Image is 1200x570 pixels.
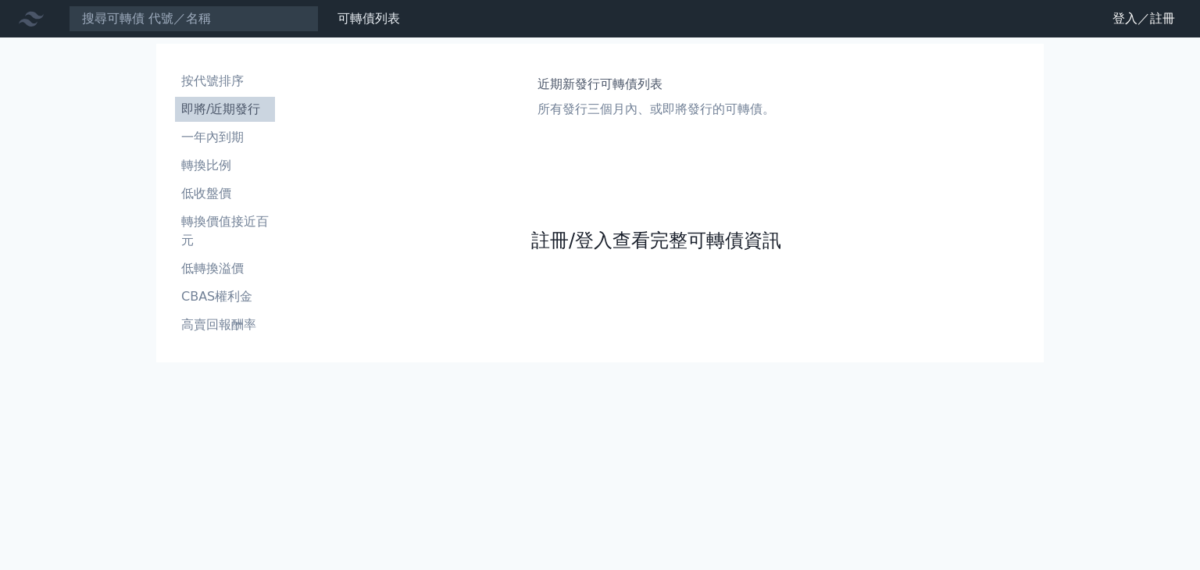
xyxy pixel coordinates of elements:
[337,11,400,26] a: 可轉債列表
[175,256,275,281] a: 低轉換溢價
[175,284,275,309] a: CBAS權利金
[537,75,775,94] h1: 近期新發行可轉債列表
[175,259,275,278] li: 低轉換溢價
[175,97,275,122] a: 即將/近期發行
[531,228,781,253] a: 註冊/登入查看完整可轉債資訊
[175,287,275,306] li: CBAS權利金
[175,312,275,337] a: 高賣回報酬率
[175,72,275,91] li: 按代號排序
[175,125,275,150] a: 一年內到期
[175,315,275,334] li: 高賣回報酬率
[175,212,275,250] li: 轉換價值接近百元
[175,100,275,119] li: 即將/近期發行
[69,5,319,32] input: 搜尋可轉債 代號／名稱
[1100,6,1187,31] a: 登入／註冊
[175,153,275,178] a: 轉換比例
[175,184,275,203] li: 低收盤價
[537,100,775,119] p: 所有發行三個月內、或即將發行的可轉債。
[175,181,275,206] a: 低收盤價
[175,128,275,147] li: 一年內到期
[175,209,275,253] a: 轉換價值接近百元
[175,69,275,94] a: 按代號排序
[175,156,275,175] li: 轉換比例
